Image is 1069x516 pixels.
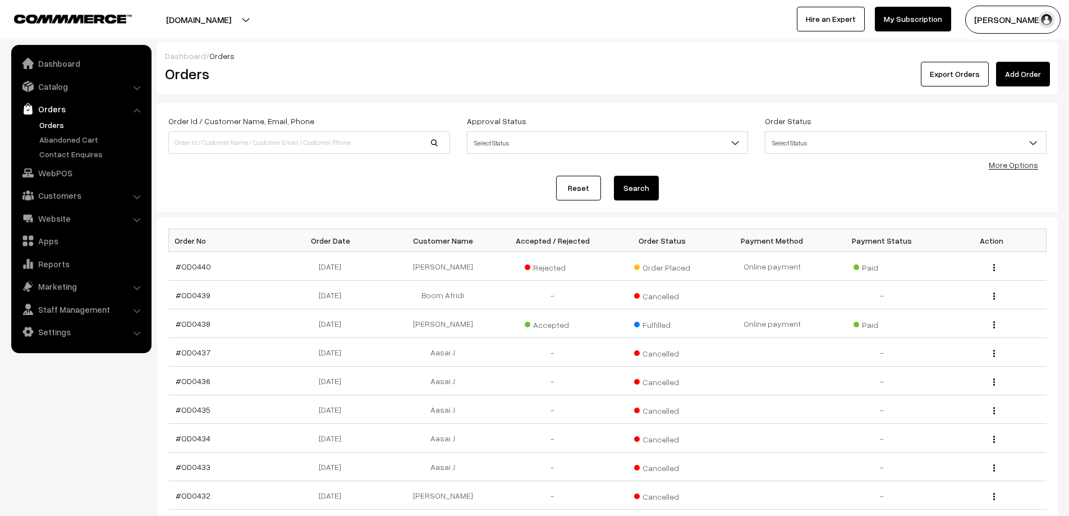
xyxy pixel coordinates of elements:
[14,322,148,342] a: Settings
[388,453,498,481] td: Aasai J
[993,493,995,500] img: Menu
[14,276,148,296] a: Marketing
[467,133,748,153] span: Select Status
[996,62,1050,86] a: Add Order
[993,321,995,328] img: Menu
[498,481,608,510] td: -
[827,453,937,481] td: -
[827,281,937,309] td: -
[278,481,388,510] td: [DATE]
[634,488,690,503] span: Cancelled
[797,7,865,31] a: Hire an Expert
[388,281,498,309] td: Boom Afridi
[278,281,388,309] td: [DATE]
[388,395,498,424] td: Aasai J
[165,51,206,61] a: Dashboard
[176,405,210,414] a: #OD0435
[634,373,690,388] span: Cancelled
[498,424,608,453] td: -
[993,407,995,414] img: Menu
[717,252,827,281] td: Online payment
[993,464,995,472] img: Menu
[498,367,608,395] td: -
[498,453,608,481] td: -
[36,119,148,131] a: Orders
[965,6,1061,34] button: [PERSON_NAME] D
[278,424,388,453] td: [DATE]
[717,309,827,338] td: Online payment
[765,133,1046,153] span: Select Status
[854,259,910,273] span: Paid
[14,299,148,319] a: Staff Management
[634,345,690,359] span: Cancelled
[176,348,210,357] a: #OD0437
[993,264,995,271] img: Menu
[14,76,148,97] a: Catalog
[498,281,608,309] td: -
[921,62,989,86] button: Export Orders
[989,160,1038,170] a: More Options
[634,287,690,302] span: Cancelled
[36,134,148,145] a: Abandoned Cart
[556,176,601,200] a: Reset
[278,367,388,395] td: [DATE]
[278,229,388,252] th: Order Date
[14,99,148,119] a: Orders
[165,65,449,83] h2: Orders
[388,424,498,453] td: Aasai J
[36,148,148,160] a: Contact Enquires
[765,115,811,127] label: Order Status
[827,424,937,453] td: -
[634,459,690,474] span: Cancelled
[827,338,937,367] td: -
[176,376,210,386] a: #OD0436
[278,453,388,481] td: [DATE]
[634,402,690,417] span: Cancelled
[388,481,498,510] td: [PERSON_NAME]
[388,229,498,252] th: Customer Name
[498,338,608,367] td: -
[14,53,148,74] a: Dashboard
[14,11,112,25] a: COMMMERCE
[614,176,659,200] button: Search
[717,229,827,252] th: Payment Method
[937,229,1047,252] th: Action
[765,131,1047,154] span: Select Status
[525,259,581,273] span: Rejected
[168,115,314,127] label: Order Id / Customer Name, Email, Phone
[993,378,995,386] img: Menu
[278,309,388,338] td: [DATE]
[127,6,270,34] button: [DOMAIN_NAME]
[827,395,937,424] td: -
[388,367,498,395] td: Aasai J
[498,229,608,252] th: Accepted / Rejected
[608,229,718,252] th: Order Status
[993,436,995,443] img: Menu
[14,185,148,206] a: Customers
[854,316,910,331] span: Paid
[388,338,498,367] td: Aasai J
[14,15,132,23] img: COMMMERCE
[209,51,235,61] span: Orders
[388,252,498,281] td: [PERSON_NAME]
[993,293,995,300] img: Menu
[176,462,210,472] a: #OD0433
[827,481,937,510] td: -
[875,7,951,31] a: My Subscription
[525,316,581,331] span: Accepted
[14,163,148,183] a: WebPOS
[176,262,211,271] a: #OD0440
[176,290,210,300] a: #OD0439
[634,259,690,273] span: Order Placed
[14,208,148,229] a: Website
[467,131,749,154] span: Select Status
[634,316,690,331] span: Fulfilled
[827,367,937,395] td: -
[1038,11,1055,28] img: user
[169,229,279,252] th: Order No
[278,338,388,367] td: [DATE]
[176,433,210,443] a: #OD0434
[165,50,1050,62] div: /
[14,254,148,274] a: Reports
[388,309,498,338] td: [PERSON_NAME]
